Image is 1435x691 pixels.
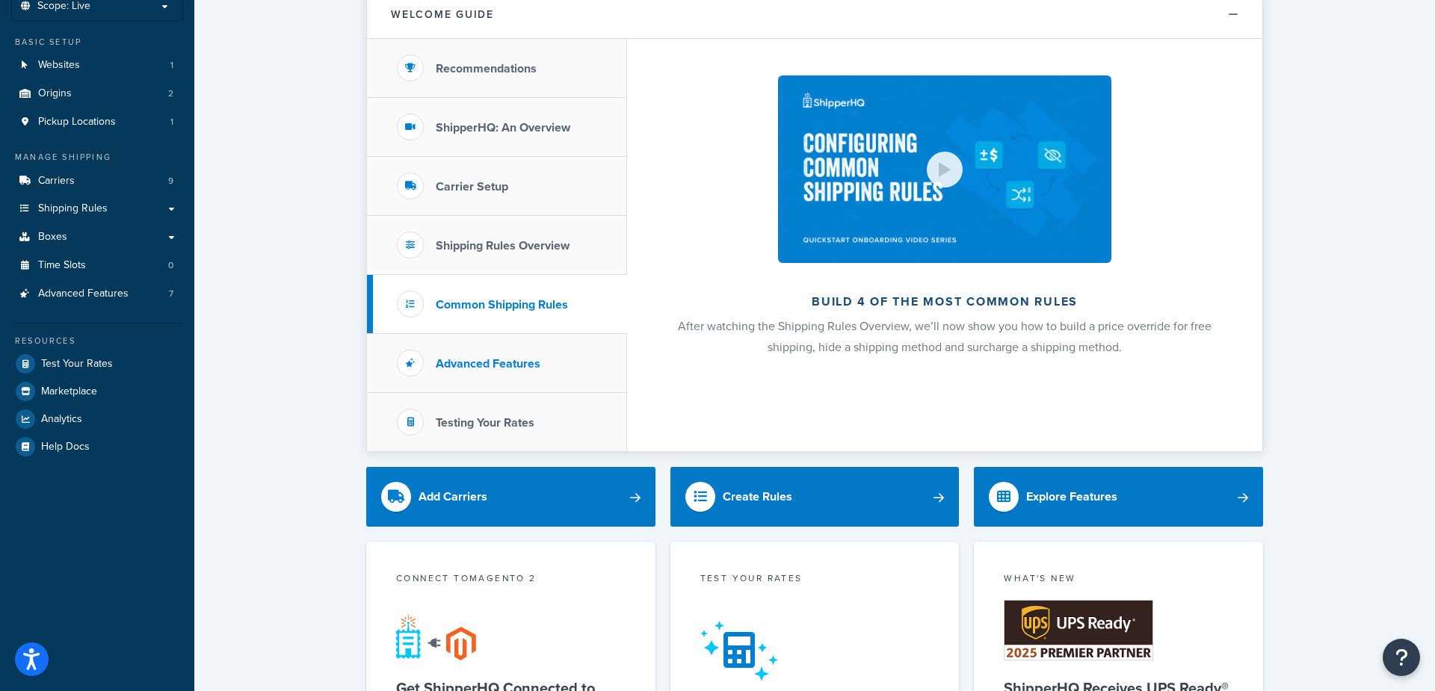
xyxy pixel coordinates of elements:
div: Explore Features [1026,486,1117,507]
span: Advanced Features [38,288,129,300]
h2: Welcome Guide [391,9,494,20]
a: Advanced Features7 [11,280,183,308]
span: Pickup Locations [38,116,116,128]
li: Origins [11,80,183,108]
a: Time Slots0 [11,252,183,279]
div: Connect to Magento 2 [396,571,626,589]
span: Origins [38,87,72,100]
div: What's New [1004,571,1233,589]
h3: Carrier Setup [436,180,508,193]
div: Add Carriers [419,486,487,507]
li: Websites [11,52,183,79]
img: connect-shq-magento-24cdf84b.svg [396,614,476,660]
li: Time Slots [11,252,183,279]
li: Carriers [11,167,183,195]
span: Shipping Rules [38,202,108,215]
span: 7 [169,288,173,300]
a: Add Carriers [366,467,655,527]
a: Websites1 [11,52,183,79]
a: Analytics [11,406,183,433]
span: Analytics [41,413,82,426]
span: Help Docs [41,441,90,453]
span: Test Your Rates [41,358,113,371]
a: Create Rules [670,467,960,527]
a: Marketplace [11,378,183,405]
h3: Advanced Features [436,357,540,371]
a: Pickup Locations1 [11,108,183,136]
li: Pickup Locations [11,108,183,136]
a: Boxes [11,223,183,251]
a: Origins2 [11,80,183,108]
span: Websites [38,59,80,72]
li: Advanced Features [11,280,183,308]
h3: ShipperHQ: An Overview [436,121,570,134]
div: Manage Shipping [11,151,183,164]
span: Time Slots [38,259,86,272]
span: 2 [168,87,173,100]
span: 1 [170,116,173,128]
a: Help Docs [11,433,183,460]
button: Open Resource Center [1383,639,1420,676]
h3: Shipping Rules Overview [436,239,570,252]
div: Basic Setup [11,36,183,49]
h2: Build 4 of the most common rules [667,295,1223,309]
a: Test Your Rates [11,350,183,377]
span: 1 [170,59,173,72]
a: Carriers9 [11,167,183,195]
h3: Common Shipping Rules [436,298,568,312]
span: 0 [168,259,173,272]
div: Create Rules [723,486,792,507]
div: Resources [11,335,183,347]
img: Build 4 of the most common rules [778,75,1111,263]
span: Carriers [38,175,75,188]
h3: Recommendations [436,62,537,75]
span: 9 [168,175,173,188]
a: Explore Features [974,467,1263,527]
span: Marketplace [41,385,97,398]
span: Boxes [38,231,67,244]
a: Shipping Rules [11,195,183,223]
div: Test your rates [700,571,930,589]
span: After watching the Shipping Rules Overview, we’ll now show you how to build a price override for ... [678,317,1212,356]
h3: Testing Your Rates [436,416,534,430]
